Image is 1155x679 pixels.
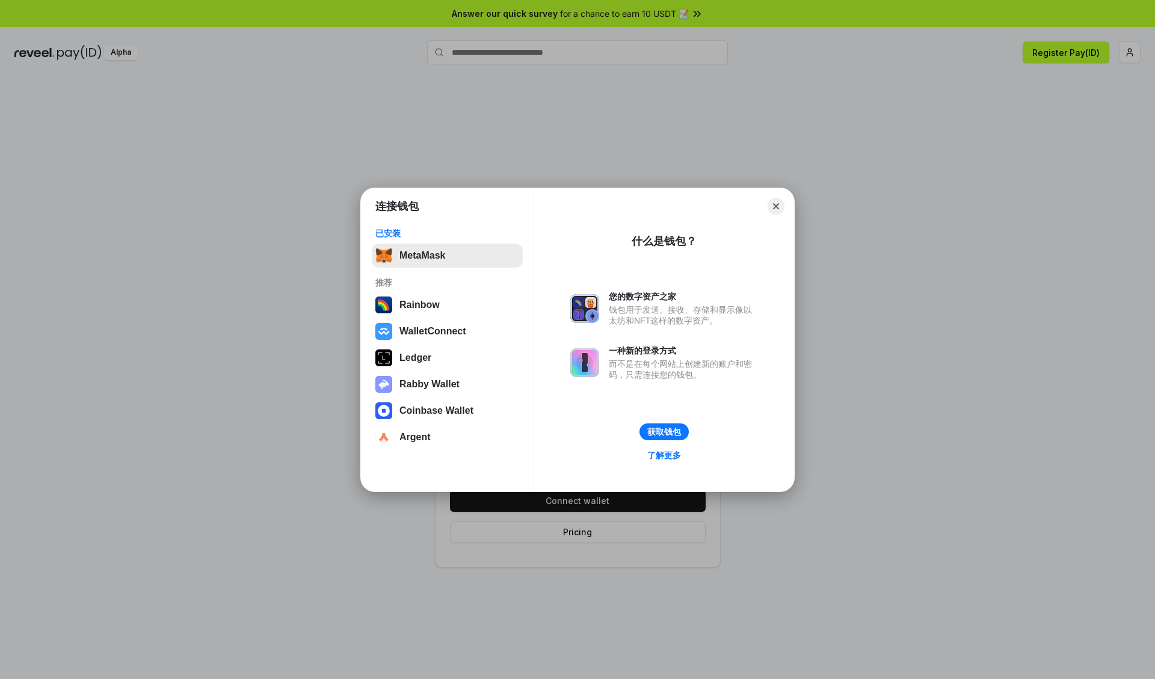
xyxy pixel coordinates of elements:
[640,447,688,463] a: 了解更多
[609,358,758,380] div: 而不是在每个网站上创建新的账户和密码，只需连接您的钱包。
[570,294,599,323] img: svg+xml,%3Csvg%20xmlns%3D%22http%3A%2F%2Fwww.w3.org%2F2000%2Fsvg%22%20fill%3D%22none%22%20viewBox...
[375,228,519,239] div: 已安装
[372,372,523,396] button: Rabby Wallet
[399,352,431,363] div: Ledger
[399,379,460,390] div: Rabby Wallet
[609,291,758,302] div: 您的数字资产之家
[372,346,523,370] button: Ledger
[609,304,758,326] div: 钱包用于发送、接收、存储和显示像以太坊和NFT这样的数字资产。
[768,198,784,215] button: Close
[399,326,466,337] div: WalletConnect
[399,250,445,261] div: MetaMask
[372,319,523,343] button: WalletConnect
[647,426,681,437] div: 获取钱包
[632,234,697,248] div: 什么是钱包？
[375,376,392,393] img: svg+xml,%3Csvg%20xmlns%3D%22http%3A%2F%2Fwww.w3.org%2F2000%2Fsvg%22%20fill%3D%22none%22%20viewBox...
[375,402,392,419] img: svg+xml,%3Csvg%20width%3D%2228%22%20height%3D%2228%22%20viewBox%3D%220%200%2028%2028%22%20fill%3D...
[372,293,523,317] button: Rainbow
[375,277,519,288] div: 推荐
[399,405,473,416] div: Coinbase Wallet
[375,429,392,446] img: svg+xml,%3Csvg%20width%3D%2228%22%20height%3D%2228%22%20viewBox%3D%220%200%2028%2028%22%20fill%3D...
[372,244,523,268] button: MetaMask
[372,425,523,449] button: Argent
[375,349,392,366] img: svg+xml,%3Csvg%20xmlns%3D%22http%3A%2F%2Fwww.w3.org%2F2000%2Fsvg%22%20width%3D%2228%22%20height%3...
[570,348,599,377] img: svg+xml,%3Csvg%20xmlns%3D%22http%3A%2F%2Fwww.w3.org%2F2000%2Fsvg%22%20fill%3D%22none%22%20viewBox...
[609,345,758,356] div: 一种新的登录方式
[375,199,419,214] h1: 连接钱包
[647,450,681,461] div: 了解更多
[375,323,392,340] img: svg+xml,%3Csvg%20width%3D%2228%22%20height%3D%2228%22%20viewBox%3D%220%200%2028%2028%22%20fill%3D...
[399,300,440,310] div: Rainbow
[375,296,392,313] img: svg+xml,%3Csvg%20width%3D%22120%22%20height%3D%22120%22%20viewBox%3D%220%200%20120%20120%22%20fil...
[399,432,431,443] div: Argent
[639,423,689,440] button: 获取钱包
[375,247,392,264] img: svg+xml,%3Csvg%20fill%3D%22none%22%20height%3D%2233%22%20viewBox%3D%220%200%2035%2033%22%20width%...
[372,399,523,423] button: Coinbase Wallet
